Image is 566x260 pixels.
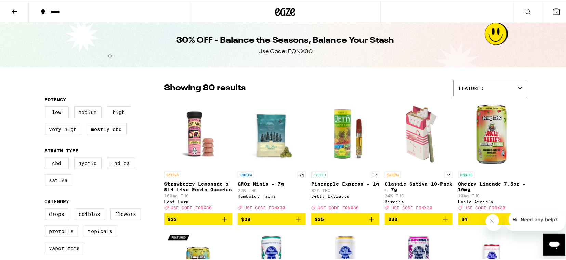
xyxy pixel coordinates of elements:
[45,207,69,219] label: Drops
[110,207,141,219] label: Flowers
[311,180,379,186] p: Pineapple Express - 1g
[385,99,453,167] img: Birdies - Classic Sativa 10-Pack - 7g
[238,180,306,186] p: GMOz Minis - 7g
[177,34,394,45] h1: 30% OFF - Balance the Seasons, Balance Your Stash
[458,180,526,191] p: Cherry Limeade 7.5oz - 10mg
[485,213,502,230] iframe: Close message
[318,205,359,209] span: USE CODE EQNX30
[171,205,212,209] span: USE CODE EQNX30
[543,233,565,255] iframe: Button to launch messaging window
[107,105,131,117] label: High
[311,212,379,224] button: Add to bag
[45,198,69,203] legend: Category
[458,212,526,224] button: Add to bag
[445,171,453,177] p: 7g
[74,105,102,117] label: Medium
[45,173,72,185] label: Sativa
[164,99,233,212] a: Open page for Strawberry Lemonade x SLH Live Resin Gummies from Lost Farm
[238,187,306,192] p: 22% THC
[385,99,453,212] a: Open page for Classic Sativa 10-Pack - 7g from Birdies
[75,207,105,219] label: Edibles
[371,171,379,177] p: 1g
[84,224,117,236] label: Topicals
[391,205,432,209] span: USE CODE EQNX30
[238,212,306,224] button: Add to bag
[311,99,379,167] img: Jetty Extracts - Pineapple Express - 1g
[164,212,233,224] button: Add to bag
[164,81,246,93] p: Showing 80 results
[168,216,177,221] span: $22
[385,180,453,191] p: Classic Sativa 10-Pack - 7g
[462,216,468,221] span: $4
[298,171,306,177] p: 7g
[458,198,526,203] div: Uncle Arnie's
[311,193,379,197] div: Jetty Extracts
[45,96,66,101] legend: Potency
[385,193,453,197] p: 24% THC
[258,47,313,54] div: Use Code: EQNX30
[74,156,102,168] label: Hybrid
[241,216,250,221] span: $28
[458,99,526,167] img: Uncle Arnie's - Cherry Limeade 7.5oz - 10mg
[238,99,306,212] a: Open page for GMOz Minis - 7g from Humboldt Farms
[164,193,233,197] p: 100mg THC
[107,156,134,168] label: Indica
[311,171,328,177] p: HYBRID
[388,216,397,221] span: $30
[385,171,401,177] p: SATIVA
[458,99,526,212] a: Open page for Cherry Limeade 7.5oz - 10mg from Uncle Arnie's
[315,216,324,221] span: $35
[45,105,69,117] label: Low
[45,224,78,236] label: Prerolls
[311,99,379,212] a: Open page for Pineapple Express - 1g from Jetty Extracts
[311,187,379,192] p: 82% THC
[164,198,233,203] div: Lost Farm
[458,193,526,197] p: 10mg THC
[238,171,254,177] p: INDICA
[238,193,306,197] div: Humboldt Farms
[459,84,484,90] span: Featured
[458,171,475,177] p: HYBRID
[505,211,565,230] iframe: Message from company
[385,198,453,203] div: Birdies
[465,205,506,209] span: USE CODE EQNX30
[244,205,285,209] span: USE CODE EQNX30
[164,99,233,167] img: Lost Farm - Strawberry Lemonade x SLH Live Resin Gummies
[164,180,233,191] p: Strawberry Lemonade x SLH Live Resin Gummies
[385,212,453,224] button: Add to bag
[164,171,181,177] p: SATIVA
[45,122,81,134] label: Very High
[45,242,84,253] label: Vaporizers
[238,99,306,167] img: Humboldt Farms - GMOz Minis - 7g
[45,156,69,168] label: CBD
[87,122,127,134] label: Mostly CBD
[45,147,79,152] legend: Strain Type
